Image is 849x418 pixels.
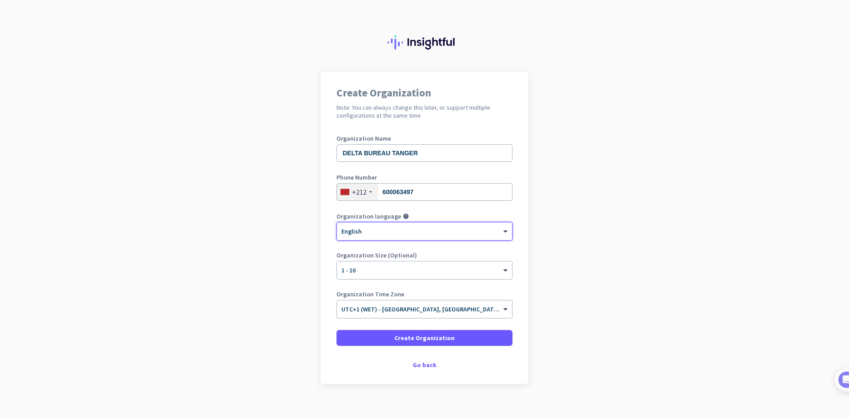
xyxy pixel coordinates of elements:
i: help [403,213,409,219]
label: Organization language [337,213,401,219]
input: 520-123456 [337,183,512,201]
h1: Create Organization [337,88,512,98]
label: Phone Number [337,174,512,180]
img: Insightful [387,35,462,50]
label: Organization Size (Optional) [337,252,512,258]
h2: Note: You can always change this later, or support multiple configurations at the same time [337,104,512,119]
span: Create Organization [394,334,455,342]
div: Go back [337,362,512,368]
label: Organization Name [337,135,512,142]
div: +212 [352,188,367,196]
label: Organization Time Zone [337,291,512,297]
input: What is the name of your organization? [337,144,512,162]
button: Create Organization [337,330,512,346]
